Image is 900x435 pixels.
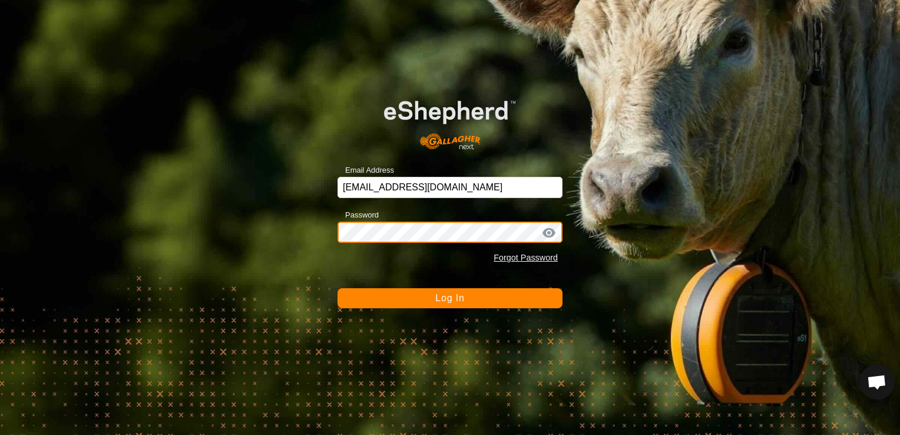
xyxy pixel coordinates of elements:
span: Log In [435,293,464,303]
input: Email Address [337,177,562,198]
label: Email Address [337,164,394,176]
div: Open chat [859,364,895,400]
label: Password [337,209,379,221]
button: Log In [337,288,562,308]
img: E-shepherd Logo [360,82,540,159]
a: Forgot Password [494,253,558,262]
